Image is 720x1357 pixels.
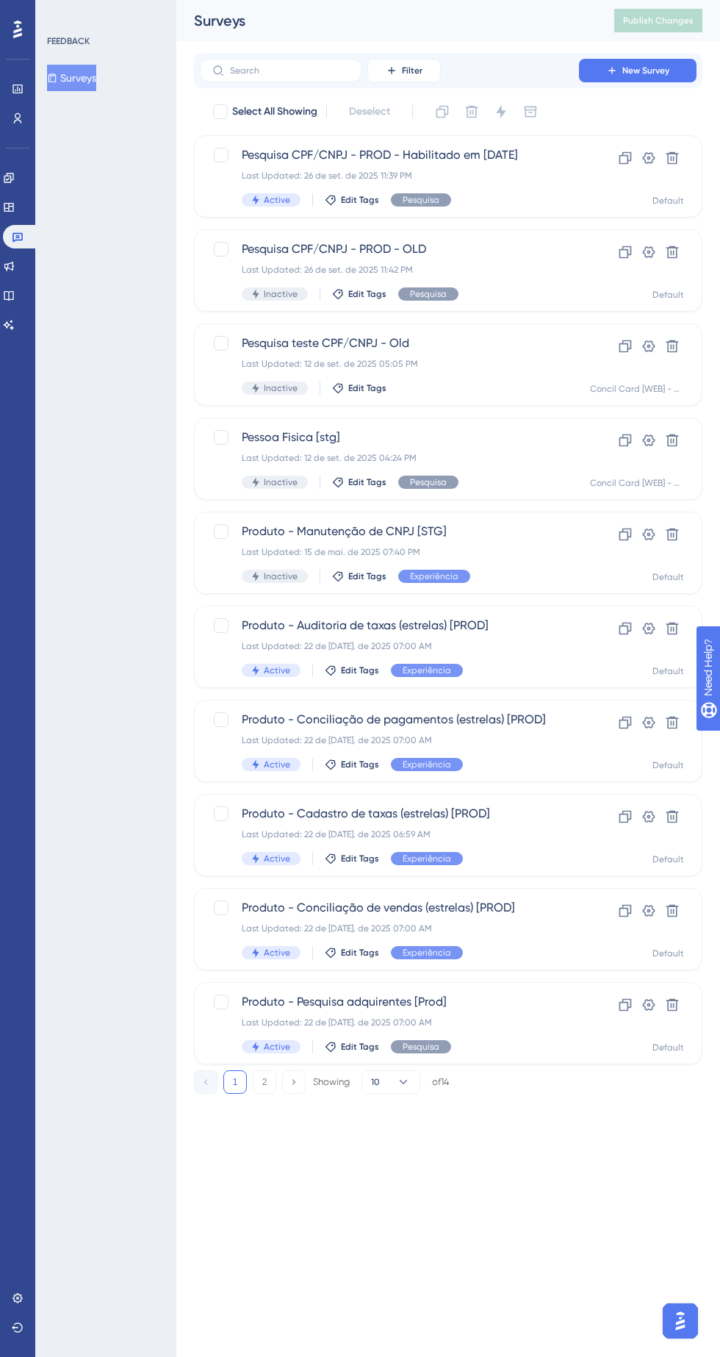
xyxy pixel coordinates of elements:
span: Active [264,665,290,676]
span: Publish Changes [623,15,694,26]
div: Last Updated: 12 de set. de 2025 04:24 PM [242,452,537,464]
div: Default [652,665,684,677]
div: Last Updated: 22 de [DATE]. de 2025 06:59 AM [242,828,537,840]
input: Search [230,65,349,76]
span: Edit Tags [348,570,386,582]
div: FEEDBACK [47,35,90,47]
button: Deselect [336,99,403,125]
span: Inactive [264,570,298,582]
span: Edit Tags [341,947,379,959]
span: Pesquisa CPF/CNPJ - PROD - Habilitado em [DATE] [242,146,537,164]
button: Surveys [47,65,96,91]
button: Edit Tags [325,947,379,959]
span: Pesquisa [410,288,447,300]
span: Produto - Conciliação de vendas (estrelas) [PROD] [242,899,537,917]
span: Produto - Cadastro de taxas (estrelas) [PROD] [242,805,537,823]
button: 1 [223,1070,247,1094]
div: Last Updated: 15 de mai. de 2025 07:40 PM [242,546,537,558]
div: of 14 [432,1075,450,1089]
span: Active [264,853,290,864]
button: Edit Tags [325,759,379,770]
span: Experiência [403,665,451,676]
div: Last Updated: 12 de set. de 2025 05:05 PM [242,358,537,370]
div: Default [652,853,684,865]
div: Last Updated: 22 de [DATE]. de 2025 07:00 AM [242,1017,537,1028]
span: Edit Tags [348,476,386,488]
span: Produto - Conciliação de pagamentos (estrelas) [PROD] [242,711,546,728]
div: Default [652,289,684,301]
span: Inactive [264,476,298,488]
div: Default [652,195,684,207]
span: Experiência [403,853,451,864]
button: Edit Tags [325,853,379,864]
button: Edit Tags [332,476,386,488]
div: Last Updated: 26 de set. de 2025 11:42 PM [242,264,537,276]
span: Active [264,947,290,959]
span: Pesquisa [403,194,439,206]
span: Edit Tags [341,853,379,864]
button: 2 [253,1070,276,1094]
span: Edit Tags [341,1041,379,1053]
span: Edit Tags [341,194,379,206]
span: Pesquisa [403,1041,439,1053]
div: Concil Card [WEB] - STG [590,477,684,489]
span: Need Help? [35,4,92,21]
span: Pesquisa teste CPF/CNPJ - Old [242,334,537,352]
button: Filter [367,59,441,82]
span: Produto - Manutenção de CNPJ [STG] [242,523,537,540]
span: 10 [371,1076,380,1088]
span: Inactive [264,382,298,394]
span: Produto - Pesquisa adquirentes [Prod] [242,993,537,1011]
button: Edit Tags [332,288,386,300]
div: Showing [313,1075,350,1089]
span: Deselect [349,103,390,121]
span: Edit Tags [348,288,386,300]
span: Active [264,1041,290,1053]
span: Pesquisa [410,476,447,488]
span: Pesquisa CPF/CNPJ - PROD - OLD [242,240,537,258]
div: Default [652,948,684,959]
div: Last Updated: 26 de set. de 2025 11:39 PM [242,170,537,182]
button: New Survey [579,59,696,82]
span: Active [264,759,290,770]
div: Surveys [194,10,577,31]
span: Select All Showing [232,103,317,121]
span: Inactive [264,288,298,300]
button: Edit Tags [332,570,386,582]
span: Experiência [403,759,451,770]
span: Experiência [403,947,451,959]
button: Edit Tags [332,382,386,394]
div: Last Updated: 22 de [DATE]. de 2025 07:00 AM [242,640,537,652]
div: Concil Card [WEB] - STG [590,383,684,395]
div: Default [652,1042,684,1053]
span: Filter [402,65,422,76]
div: Default [652,571,684,583]
span: Edit Tags [341,665,379,676]
button: Edit Tags [325,665,379,676]
button: 10 [361,1070,420,1094]
span: Active [264,194,290,206]
div: Last Updated: 22 de [DATE]. de 2025 07:00 AM [242,923,537,934]
iframe: UserGuiding AI Assistant Launcher [658,1299,702,1343]
span: Produto - Auditoria de taxas (estrelas) [PROD] [242,617,537,634]
div: Default [652,759,684,771]
span: Pessoa Fisica [stg] [242,429,537,446]
span: Edit Tags [341,759,379,770]
button: Edit Tags [325,1041,379,1053]
span: Edit Tags [348,382,386,394]
span: Experiência [410,570,458,582]
button: Publish Changes [614,9,702,32]
span: New Survey [622,65,669,76]
button: Edit Tags [325,194,379,206]
div: Last Updated: 22 de [DATE]. de 2025 07:00 AM [242,734,546,746]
